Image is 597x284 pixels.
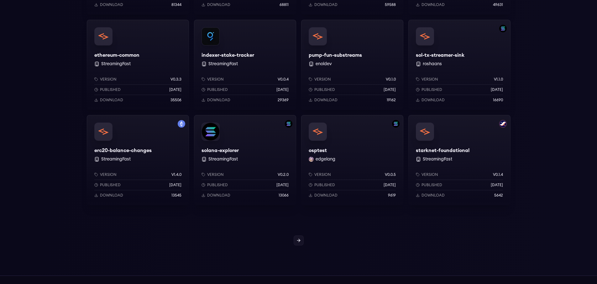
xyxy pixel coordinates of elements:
[101,61,131,67] button: StreamingFast
[316,156,335,162] button: edgelang
[170,77,181,82] p: v0.3.3
[87,20,189,110] a: ethereum-commonethereum-common StreamingFastVersionv0.3.3Published[DATE]Download35506
[100,2,123,7] p: Download
[314,172,331,177] p: Version
[314,193,338,198] p: Download
[408,20,511,110] a: Filter by solana networksol-tx-streamer-sinksol-tx-streamer-sink roshaansVersionv1.1.0Published[D...
[385,172,396,177] p: v0.0.5
[493,2,503,7] p: 49631
[207,172,224,177] p: Version
[100,182,121,187] p: Published
[493,97,503,103] p: 16690
[408,115,511,205] a: Filter by starknet networkstarknet-foundationalstarknet-foundational StreamingFastVersionv0.1.4Pu...
[87,115,189,205] a: Filter by mainnet networkerc20-balance-changeserc20-balance-changes StreamingFastVersionv1.4.0Pub...
[194,115,296,205] a: Filter by solana networksolana-explorersolana-explorer StreamingFastVersionv0.2.0Published[DATE]D...
[100,172,117,177] p: Version
[387,97,396,103] p: 19162
[494,193,503,198] p: 5642
[100,193,123,198] p: Download
[422,2,445,7] p: Download
[314,87,335,92] p: Published
[207,193,230,198] p: Download
[301,20,403,110] a: pump-fun-substreamspump-fun-substreams enoldevVersionv0.1.0Published[DATE]Download19162
[100,77,117,82] p: Version
[171,172,181,177] p: v1.4.0
[208,156,238,162] button: StreamingFast
[285,120,292,128] img: Filter by solana network
[491,182,503,187] p: [DATE]
[208,61,238,67] button: StreamingFast
[207,2,230,7] p: Download
[423,61,442,67] button: roshaans
[171,193,181,198] p: 13545
[169,182,181,187] p: [DATE]
[314,2,338,7] p: Download
[422,172,438,177] p: Version
[499,120,507,128] img: Filter by starknet network
[100,87,121,92] p: Published
[194,20,296,110] a: indexer-stake-trackerindexer-stake-tracker StreamingFastVersionv0.0.4Published[DATE]Download29369
[276,87,289,92] p: [DATE]
[491,87,503,92] p: [DATE]
[493,172,503,177] p: v0.1.4
[170,97,181,103] p: 35506
[178,120,185,128] img: Filter by mainnet network
[384,87,396,92] p: [DATE]
[422,77,438,82] p: Version
[279,193,289,198] p: 13066
[422,182,442,187] p: Published
[301,115,403,205] a: Filter by solana networkosptestosptestedgelang edgelangVersionv0.0.5Published[DATE]Download9619
[101,156,131,162] button: StreamingFast
[423,156,452,162] button: StreamingFast
[386,77,396,82] p: v0.1.0
[100,97,123,103] p: Download
[207,77,224,82] p: Version
[278,97,289,103] p: 29369
[207,87,228,92] p: Published
[316,61,332,67] button: enoldev
[494,77,503,82] p: v1.1.0
[384,182,396,187] p: [DATE]
[392,120,400,128] img: Filter by solana network
[314,182,335,187] p: Published
[388,193,396,198] p: 9619
[278,77,289,82] p: v0.0.4
[171,2,181,7] p: 81344
[422,193,445,198] p: Download
[278,172,289,177] p: v0.2.0
[314,77,331,82] p: Version
[169,87,181,92] p: [DATE]
[385,2,396,7] p: 59588
[207,182,228,187] p: Published
[422,87,442,92] p: Published
[422,97,445,103] p: Download
[499,25,507,32] img: Filter by solana network
[276,182,289,187] p: [DATE]
[207,97,230,103] p: Download
[314,97,338,103] p: Download
[280,2,289,7] p: 68811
